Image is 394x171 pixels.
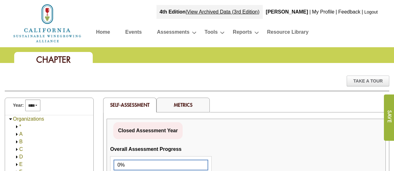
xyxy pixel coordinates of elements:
span: Self-Assessment [110,101,150,108]
a: Assessments [157,28,189,39]
img: Expand D [15,155,19,159]
a: D [19,154,23,159]
div: | [309,5,311,19]
a: Resource Library [267,28,309,39]
a: Logout [364,9,378,14]
span: Year: [13,102,24,109]
a: Tools [205,28,218,39]
input: Submit [384,94,394,141]
a: Reports [233,28,252,39]
a: Events [125,28,142,39]
b: [PERSON_NAME] [266,9,308,14]
img: Expand * [15,124,19,129]
strong: 4th Edition [160,9,186,14]
a: Home [13,20,82,26]
a: B [19,139,23,144]
a: Home [96,28,110,39]
a: View Archived Data (3rd Edition) [187,9,260,14]
div: | [156,5,263,19]
img: Expand A [15,132,19,137]
a: E [19,162,23,167]
div: | [361,5,364,19]
span: Chapter [36,54,71,65]
a: Feedback [338,9,360,14]
a: C [19,146,23,152]
div: | [335,5,338,19]
img: logo_cswa2x.png [13,3,82,43]
img: Expand B [15,140,19,144]
div: Overall Assessment Progress [110,145,181,153]
a: A [19,131,23,137]
span: Closed Assessment Year [118,128,178,133]
a: Organizations [13,116,44,122]
a: Metrics [174,101,192,108]
img: Collapse Organizations [8,117,13,122]
div: Take A Tour [347,76,389,86]
a: My Profile [312,9,334,14]
div: 0% [114,160,125,170]
img: Expand E [15,162,19,167]
img: Expand C [15,147,19,152]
